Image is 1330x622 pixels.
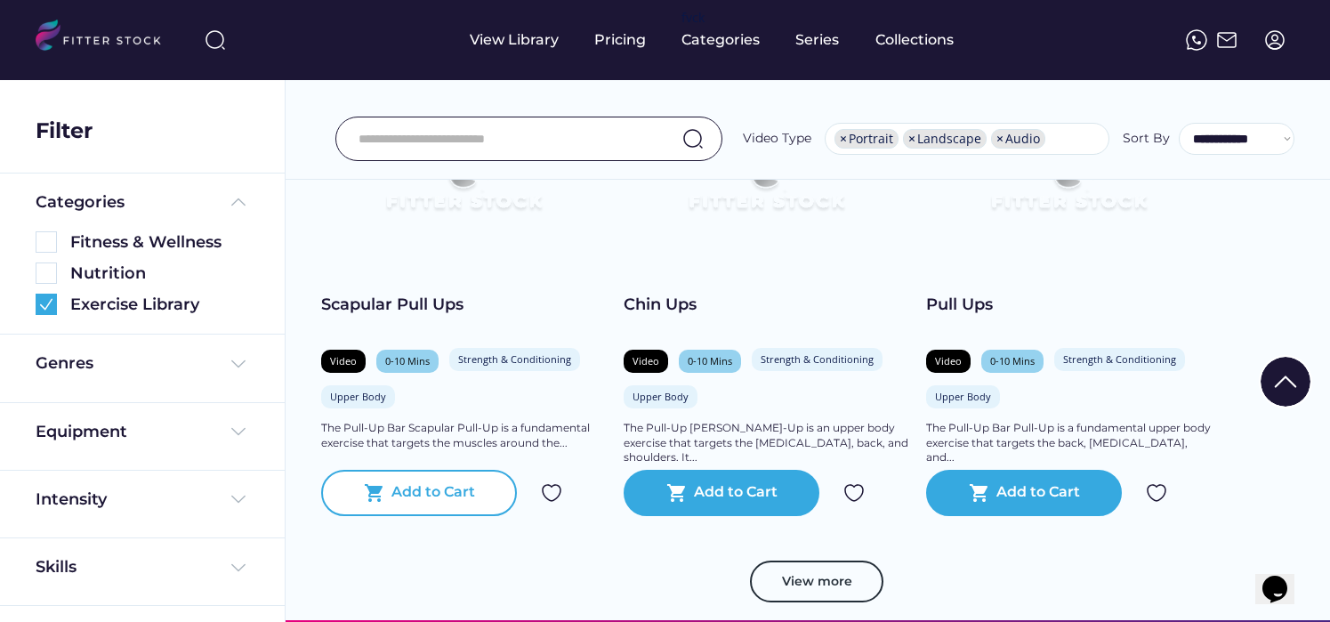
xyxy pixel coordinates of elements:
img: Frame%20%284%29.svg [228,353,249,375]
span: × [996,133,1004,145]
span: × [908,133,915,145]
div: Sort By [1123,130,1170,148]
div: Upper Body [330,390,386,403]
div: Pricing [594,30,646,50]
button: shopping_cart [364,482,385,504]
img: Group%201000002324.svg [843,482,865,504]
img: meteor-icons_whatsapp%20%281%29.svg [1186,29,1207,51]
div: Video [633,354,659,368]
li: Landscape [903,129,987,149]
div: View Library [470,30,559,50]
img: Group%201000002324.svg [1146,482,1167,504]
img: Rectangle%205126.svg [36,263,57,284]
div: Fitness & Wellness [70,231,249,254]
div: Pull Ups [926,294,1211,316]
img: Frame%2079%20%281%29.svg [652,120,880,248]
div: Genres [36,352,93,375]
div: The Pull-Up Bar Pull-Up is a fundamental upper body exercise that targets the back, [MEDICAL_DATA... [926,421,1211,465]
button: shopping_cart [969,482,990,504]
div: Categories [36,191,125,214]
img: Frame%2051.svg [1216,29,1237,51]
div: Add to Cart [694,482,778,504]
div: Upper Body [935,390,991,403]
img: search-normal.svg [682,128,704,149]
div: Scapular Pull Ups [321,294,606,316]
div: Categories [681,30,760,50]
div: 0-10 Mins [990,354,1035,368]
img: Frame%2079%20%281%29.svg [350,120,577,248]
div: fvck [681,9,705,27]
img: Frame%20%284%29.svg [228,421,249,442]
div: Video [935,354,962,368]
img: Group%201000002322%20%281%29.svg [1261,357,1310,407]
img: Frame%20%285%29.svg [228,191,249,213]
div: Skills [36,556,80,578]
div: Video Type [743,130,811,148]
div: Strength & Conditioning [1063,352,1176,366]
img: profile-circle.svg [1264,29,1286,51]
img: Group%201000002360.svg [36,294,57,315]
img: search-normal%203.svg [205,29,226,51]
div: Chin Ups [624,294,908,316]
div: The Pull-Up Bar Scapular Pull-Up is a fundamental exercise that targets the muscles around the... [321,421,606,451]
li: Audio [991,129,1045,149]
div: Upper Body [633,390,689,403]
img: Frame%2079%20%281%29.svg [955,120,1182,248]
img: Rectangle%205126.svg [36,231,57,253]
li: Portrait [834,129,899,149]
div: 0-10 Mins [385,354,430,368]
div: Intensity [36,489,107,511]
div: Video [330,354,357,368]
div: Exercise Library [70,294,249,316]
div: Add to Cart [996,482,1080,504]
div: Filter [36,116,93,146]
div: Collections [875,30,954,50]
div: Series [795,30,840,50]
div: Add to Cart [391,482,475,504]
div: 0-10 Mins [688,354,732,368]
iframe: chat widget [1255,551,1312,604]
div: Nutrition [70,263,249,285]
div: Strength & Conditioning [458,352,571,366]
button: View more [750,561,883,603]
div: Equipment [36,421,127,443]
img: Frame%20%284%29.svg [228,557,249,578]
div: The Pull-Up [PERSON_NAME]-Up is an upper body exercise that targets the [MEDICAL_DATA], back, and... [624,421,908,465]
span: × [840,133,847,145]
div: Strength & Conditioning [761,352,874,366]
img: Frame%20%284%29.svg [228,489,249,510]
img: LOGO.svg [36,20,176,56]
img: Group%201000002324.svg [541,482,562,504]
